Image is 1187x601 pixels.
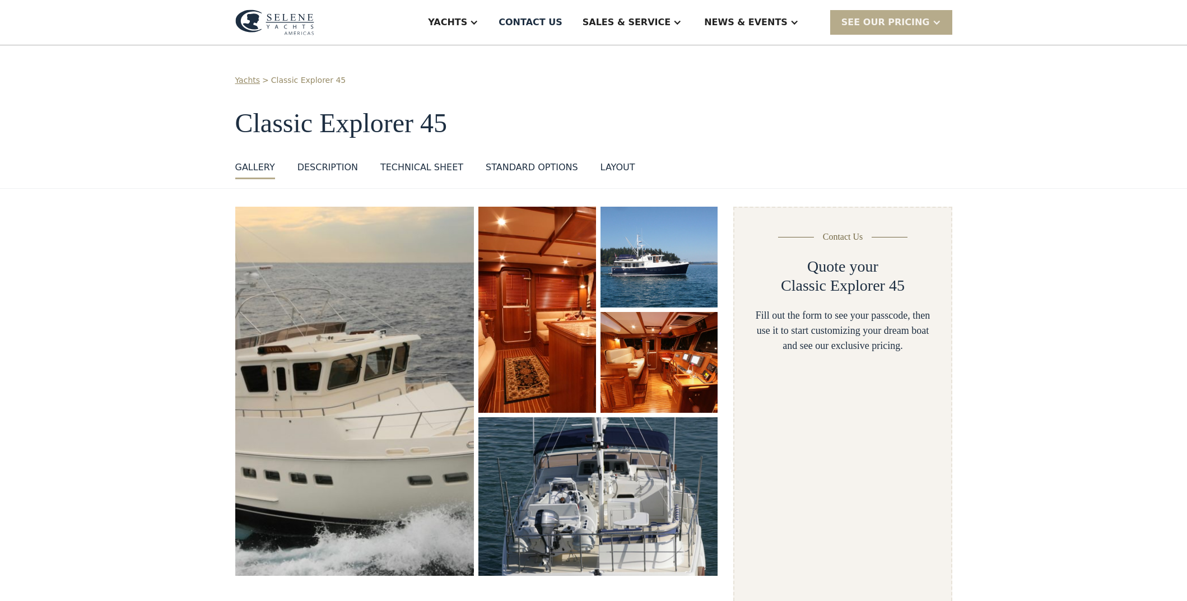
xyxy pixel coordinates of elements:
[704,16,788,29] div: News & EVENTS
[297,161,358,174] div: DESCRIPTION
[271,74,346,86] a: Classic Explorer 45
[235,161,275,179] a: GALLERY
[380,161,463,179] a: Technical sheet
[486,161,578,179] a: standard options
[297,161,358,179] a: DESCRIPTION
[781,276,905,295] h2: Classic Explorer 45
[235,10,314,35] img: logo
[601,207,718,308] img: 45 foot motor yacht
[235,109,952,138] h1: Classic Explorer 45
[601,161,635,174] div: layout
[235,207,474,576] img: 45 foot motor yacht
[235,161,275,174] div: GALLERY
[499,16,562,29] div: Contact US
[262,74,269,86] div: >
[601,207,718,308] a: open lightbox
[752,308,933,353] div: Fill out the form to see your passcode, then use it to start customizing your dream boat and see ...
[235,74,260,86] a: Yachts
[235,207,474,576] a: open lightbox
[807,257,878,276] h2: Quote your
[478,207,595,413] a: open lightbox
[841,16,930,29] div: SEE Our Pricing
[428,16,467,29] div: Yachts
[486,161,578,174] div: standard options
[478,207,595,413] img: 45 foot motor yacht
[601,312,718,413] a: open lightbox
[830,10,952,34] div: SEE Our Pricing
[380,161,463,174] div: Technical sheet
[601,312,718,413] img: 45 foot motor yacht
[601,161,635,179] a: layout
[478,417,718,576] a: open lightbox
[478,417,718,576] img: 45 foot motor yacht
[583,16,671,29] div: Sales & Service
[823,230,863,244] div: Contact Us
